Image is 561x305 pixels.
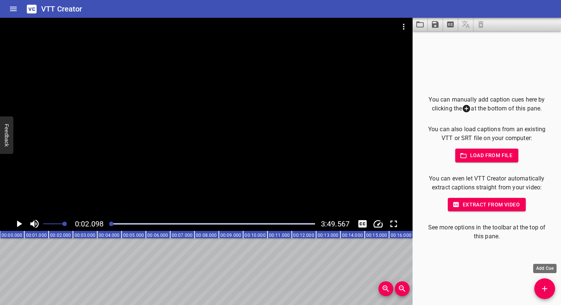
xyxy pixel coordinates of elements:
[75,219,104,228] span: 0:02.098
[395,18,413,36] button: Video Options
[378,281,393,296] button: Zoom In
[387,217,401,231] button: Toggle fullscreen
[196,233,217,238] text: 00:08.000
[41,3,82,15] h6: VTT Creator
[371,217,385,231] div: Playback Speed
[428,18,443,31] button: Save captions to file
[395,281,410,296] button: Zoom Out
[458,18,473,31] span: Add some captions below, then you can translate them.
[1,233,22,238] text: 00:00.000
[26,233,47,238] text: 00:01.000
[391,233,411,238] text: 00:16.000
[461,151,513,160] span: Load from file
[172,233,193,238] text: 00:07.000
[431,20,440,29] svg: Save captions to file
[446,20,455,29] svg: Extract captions from video
[75,233,95,238] text: 00:03.000
[413,18,428,31] button: Load captions from file
[123,233,144,238] text: 00:05.000
[147,233,168,238] text: 00:06.000
[321,219,350,228] span: Video Duration
[220,233,241,238] text: 00:09.000
[443,18,458,31] button: Extract captions from video
[424,174,549,192] p: You can even let VTT Creator automatically extract captions straight from your video:
[342,233,363,238] text: 00:14.000
[416,20,424,29] svg: Load captions from file
[269,233,290,238] text: 00:11.000
[355,217,370,231] div: Hide/Show Captions
[366,233,387,238] text: 00:15.000
[293,233,314,238] text: 00:12.000
[371,217,385,231] button: Change Playback Speed
[424,95,549,113] p: You can manually add caption cues here by clicking the at the bottom of this pane.
[448,198,526,212] button: Extract from video
[387,217,401,231] div: Toggle Full Screen
[318,233,338,238] text: 00:13.000
[62,222,67,226] span: Set video volume
[50,233,71,238] text: 00:02.000
[355,217,370,231] button: Toggle captions
[245,233,265,238] text: 00:10.000
[454,200,520,209] span: Extract from video
[27,217,42,231] button: Toggle mute
[424,125,549,143] p: You can also load captions from an existing VTT or SRT file on your computer:
[534,278,555,299] button: Add Cue
[12,217,26,231] button: Play/Pause
[424,223,549,241] p: See more options in the toolbar at the top of this pane.
[455,149,519,162] button: Load from file
[99,233,119,238] text: 00:04.000
[109,223,315,225] div: Play progress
